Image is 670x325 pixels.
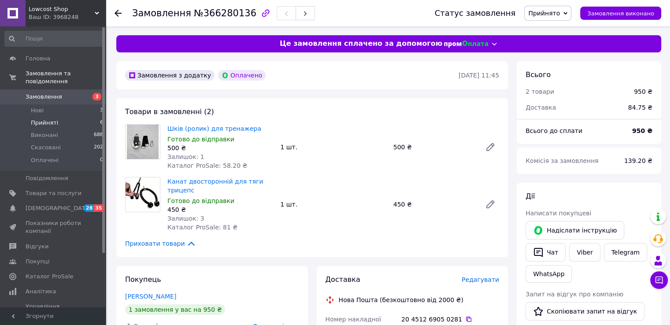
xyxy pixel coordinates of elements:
span: Показники роботи компанії [26,219,81,235]
span: Оплачені [31,156,59,164]
span: Головна [26,55,50,63]
div: 20 4512 6905 0281 [401,315,499,324]
img: Шків (ролик) для тренажера [127,125,159,159]
a: Канат двосторонній для тяги трицепс [167,178,263,194]
div: Нова Пошта (безкоштовно від 2000 ₴) [337,295,466,304]
input: Пошук [4,31,104,47]
span: Замовлення [132,8,191,18]
div: 500 ₴ [390,141,478,153]
button: Надіслати інструкцію [526,221,624,240]
span: №366280136 [194,8,256,18]
span: 688 [94,131,103,139]
button: Замовлення виконано [580,7,661,20]
span: Приховати товари [125,239,196,248]
span: 2 товари [526,88,554,95]
span: Запит на відгук про компанію [526,291,623,298]
time: [DATE] 11:45 [459,72,499,79]
span: Це замовлення сплачено за допомогою [280,39,442,49]
span: Доставка [526,104,556,111]
a: Шків (ролик) для тренажера [167,125,261,132]
div: Замовлення з додатку [125,70,215,81]
span: 3 [93,93,101,100]
span: Каталог ProSale: 58.20 ₴ [167,162,247,169]
span: Всього до сплати [526,127,582,134]
span: 3 [100,107,103,114]
b: 950 ₴ [632,127,652,134]
span: Товари в замовленні (2) [125,107,214,116]
span: Замовлення та повідомлення [26,70,106,85]
a: WhatsApp [526,265,572,283]
span: Товари та послуги [26,189,81,197]
span: Відгуки [26,243,48,251]
span: Всього [526,70,551,79]
span: Повідомлення [26,174,68,182]
span: 0 [100,156,103,164]
div: 1 замовлення у вас на 950 ₴ [125,304,225,315]
a: [PERSON_NAME] [125,293,176,300]
a: Редагувати [481,196,499,213]
span: Прийняті [31,119,58,127]
span: Замовлення виконано [587,10,654,17]
span: Комісія за замовлення [526,157,599,164]
span: 28 [84,204,94,212]
div: 1 шт. [277,198,389,211]
span: Готово до відправки [167,197,234,204]
div: Оплачено [218,70,266,81]
div: 1 шт. [277,141,389,153]
span: Замовлення [26,93,62,101]
span: Написати покупцеві [526,210,591,217]
div: 500 ₴ [167,144,273,152]
span: [DEMOGRAPHIC_DATA] [26,204,91,212]
span: Залишок: 1 [167,153,204,160]
a: Viber [569,243,600,262]
div: Статус замовлення [435,9,516,18]
div: 950 ₴ [634,87,652,96]
span: Аналітика [26,288,56,295]
div: 450 ₴ [390,198,478,211]
img: Канат двосторонній для тяги трицепс [126,177,160,212]
span: Редагувати [462,276,499,283]
a: Telegram [604,243,647,262]
span: Дії [526,192,535,200]
button: Чат [526,243,566,262]
span: Доставка [326,275,360,284]
span: Номер накладної [326,316,381,323]
span: Каталог ProSale: 81 ₴ [167,224,237,231]
span: Прийнято [528,10,560,17]
span: 202 [94,144,103,151]
div: 450 ₴ [167,205,273,214]
button: Скопіювати запит на відгук [526,302,644,321]
span: 6 [100,119,103,127]
span: 35 [94,204,104,212]
span: Залишок: 3 [167,215,204,222]
span: Скасовані [31,144,61,151]
span: 139.20 ₴ [624,157,652,164]
span: Управління сайтом [26,303,81,318]
span: Готово до відправки [167,136,234,143]
div: Ваш ID: 3968248 [29,13,106,21]
span: Виконані [31,131,58,139]
span: Нові [31,107,44,114]
span: Покупець [125,275,161,284]
a: Редагувати [481,138,499,156]
span: Покупці [26,258,49,266]
button: Чат з покупцем [650,271,668,289]
span: Lowcost Shop [29,5,95,13]
span: Каталог ProSale [26,273,73,281]
div: 84.75 ₴ [623,98,658,117]
div: Повернутися назад [115,9,122,18]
